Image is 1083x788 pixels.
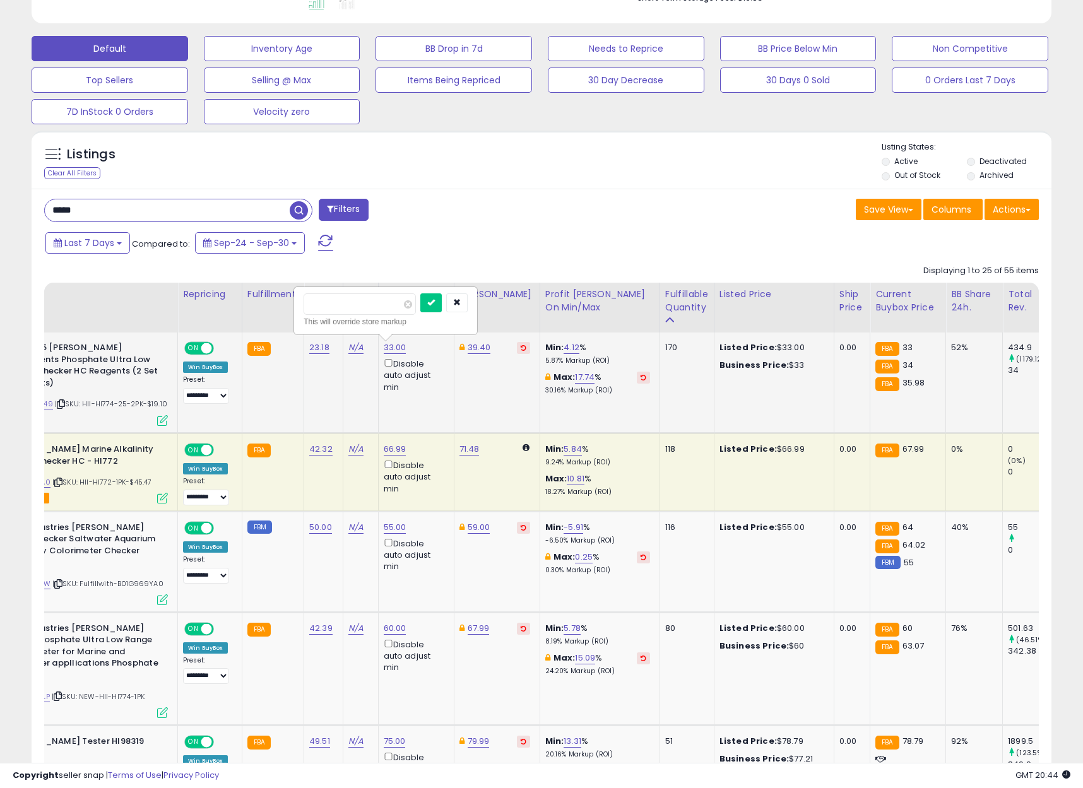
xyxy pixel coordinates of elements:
[204,68,360,93] button: Selling @ Max
[719,622,777,634] b: Listed Price:
[902,341,913,353] span: 33
[545,522,650,545] div: %
[195,232,305,254] button: Sep-24 - Sep-30
[665,342,704,353] div: 170
[7,342,160,392] b: HI774-25 [PERSON_NAME] Instruments Phosphate Ultra Low Range Checker HC Reagents (2 Set - 50 Tests)
[1016,635,1046,645] small: (46.51%)
[7,522,160,572] b: WLR Industries [PERSON_NAME] HI772 checker Saltwater Aquarium Alkalinity Colorimeter Checker Tester
[575,652,595,664] a: 15.09
[32,36,188,61] button: Default
[719,444,824,455] div: $66.99
[902,521,913,533] span: 64
[348,341,364,354] a: N/A
[719,341,777,353] b: Listed Price:
[1008,365,1059,376] div: 34
[932,203,971,216] span: Columns
[545,444,650,467] div: %
[575,371,595,384] a: 17.74
[1008,288,1054,314] div: Total Rev.
[183,288,237,301] div: Repricing
[52,477,152,487] span: | SKU: HII-HI772-1PK-$45.47
[468,622,490,635] a: 67.99
[44,167,100,179] div: Clear All Filters
[1008,342,1059,353] div: 434.9
[839,342,860,353] div: 0.00
[183,555,232,584] div: Preset:
[7,623,160,685] b: WLR Industries [PERSON_NAME] HI774 Phosphate Ultra Low Range Colorimeter for Marine and Saltwater...
[545,536,650,545] p: -6.50% Markup (ROI)
[459,288,535,301] div: [PERSON_NAME]
[575,551,593,563] a: 0.25
[459,443,480,456] a: 71.48
[979,156,1027,167] label: Deactivated
[923,265,1039,277] div: Displaying 1 to 25 of 55 items
[902,359,913,371] span: 34
[902,377,925,389] span: 35.98
[309,521,332,534] a: 50.00
[384,750,444,787] div: Disable auto adjust min
[545,622,564,634] b: Min:
[348,443,364,456] a: N/A
[856,199,921,220] button: Save View
[186,522,201,533] span: ON
[55,399,167,409] span: | SKU: HII-HI774-25-2PK-$19.10
[979,170,1014,180] label: Archived
[902,443,925,455] span: 67.99
[1015,769,1070,781] span: 2025-10-8 20:44 GMT
[309,341,329,354] a: 23.18
[247,288,299,301] div: Fulfillment
[875,342,899,356] small: FBA
[247,342,271,356] small: FBA
[553,551,576,563] b: Max:
[384,458,444,495] div: Disable auto adjust min
[376,68,532,93] button: Items Being Repriced
[384,536,444,573] div: Disable auto adjust min
[212,445,232,456] span: OFF
[545,372,650,395] div: %
[719,640,824,652] div: $60
[902,539,926,551] span: 64.02
[204,36,360,61] button: Inventory Age
[894,156,918,167] label: Active
[186,623,201,634] span: ON
[348,622,364,635] a: N/A
[951,623,993,634] div: 76%
[186,445,201,456] span: ON
[902,622,913,634] span: 60
[875,288,940,314] div: Current Buybox Price
[545,736,650,759] div: %
[1008,522,1059,533] div: 55
[183,541,228,553] div: Win BuyBox
[67,146,115,163] h5: Listings
[545,566,650,575] p: 0.30% Markup (ROI)
[545,288,654,314] div: Profit [PERSON_NAME] on Min/Max
[545,341,564,353] b: Min:
[384,735,406,748] a: 75.00
[875,623,899,637] small: FBA
[902,735,924,747] span: 78.79
[214,237,289,249] span: Sep-24 - Sep-30
[564,521,583,534] a: -5.91
[875,377,899,391] small: FBA
[247,520,272,534] small: FBM
[719,359,789,371] b: Business Price:
[545,637,650,646] p: 8.19% Markup (ROI)
[545,750,650,759] p: 20.16% Markup (ROI)
[875,522,899,536] small: FBA
[548,36,704,61] button: Needs to Reprice
[875,736,899,750] small: FBA
[132,238,190,250] span: Compared to:
[1008,444,1059,455] div: 0
[719,443,777,455] b: Listed Price:
[720,36,877,61] button: BB Price Below Min
[719,521,777,533] b: Listed Price:
[882,141,1051,153] p: Listing States:
[985,199,1039,220] button: Actions
[875,556,900,569] small: FBM
[902,640,925,652] span: 63.07
[892,36,1048,61] button: Non Competitive
[720,68,877,93] button: 30 Days 0 Sold
[875,444,899,457] small: FBA
[468,521,490,534] a: 59.00
[468,341,491,354] a: 39.40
